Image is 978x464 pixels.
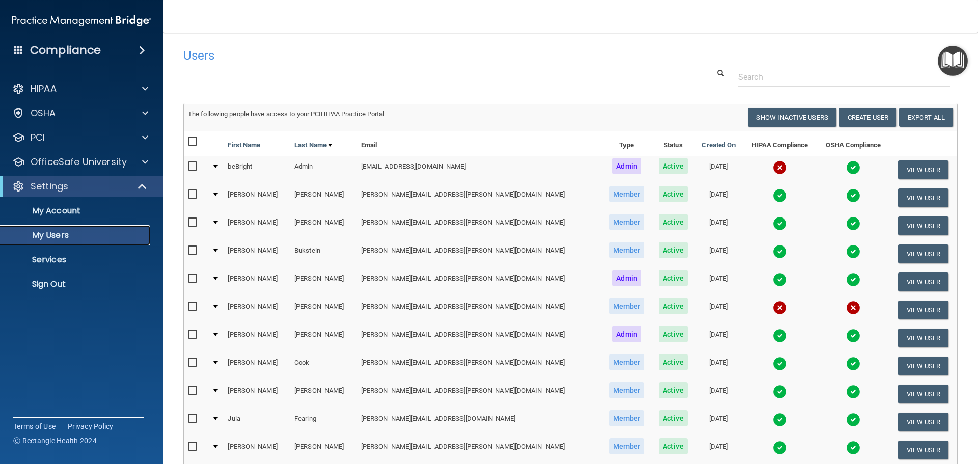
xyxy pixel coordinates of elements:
p: My Users [7,230,146,240]
a: First Name [228,139,260,151]
p: PCI [31,131,45,144]
span: Active [659,382,688,398]
p: OSHA [31,107,56,119]
span: Active [659,326,688,342]
img: tick.e7d51cea.svg [846,329,860,343]
p: HIPAA [31,83,57,95]
th: Email [357,131,602,156]
td: [PERSON_NAME] [290,268,357,296]
button: View User [898,385,948,403]
span: Active [659,438,688,454]
a: Terms of Use [13,421,56,431]
img: cross.ca9f0e7f.svg [773,301,787,315]
span: Member [609,186,645,202]
img: tick.e7d51cea.svg [773,357,787,371]
button: View User [898,160,948,179]
td: [PERSON_NAME][EMAIL_ADDRESS][PERSON_NAME][DOMAIN_NAME] [357,380,602,408]
span: Member [609,382,645,398]
td: [PERSON_NAME] [224,240,290,268]
td: [PERSON_NAME] [224,324,290,352]
a: Export All [899,108,953,127]
td: Cook [290,352,357,380]
span: Active [659,242,688,258]
td: beBright [224,156,290,184]
span: Member [609,298,645,314]
td: [PERSON_NAME] [224,436,290,464]
td: [PERSON_NAME] [224,352,290,380]
img: tick.e7d51cea.svg [846,188,860,203]
td: [PERSON_NAME][EMAIL_ADDRESS][DOMAIN_NAME] [357,408,602,436]
img: PMB logo [12,11,151,31]
td: Bukstein [290,240,357,268]
button: View User [898,244,948,263]
span: The following people have access to your PCIHIPAA Practice Portal [188,110,385,118]
span: Member [609,438,645,454]
td: [PERSON_NAME][EMAIL_ADDRESS][PERSON_NAME][DOMAIN_NAME] [357,324,602,352]
p: Services [7,255,146,265]
span: Admin [612,326,642,342]
span: Member [609,242,645,258]
th: Type [602,131,652,156]
img: tick.e7d51cea.svg [773,216,787,231]
td: Fearing [290,408,357,436]
td: [PERSON_NAME][EMAIL_ADDRESS][PERSON_NAME][DOMAIN_NAME] [357,184,602,212]
img: tick.e7d51cea.svg [846,385,860,399]
img: cross.ca9f0e7f.svg [773,160,787,175]
td: Juia [224,408,290,436]
button: View User [898,301,948,319]
td: [PERSON_NAME] [290,324,357,352]
td: [DATE] [694,408,743,436]
span: Active [659,410,688,426]
span: Active [659,354,688,370]
td: [DATE] [694,184,743,212]
td: [PERSON_NAME][EMAIL_ADDRESS][PERSON_NAME][DOMAIN_NAME] [357,212,602,240]
button: View User [898,441,948,459]
a: Settings [12,180,148,193]
h4: Users [183,49,629,62]
span: Ⓒ Rectangle Health 2024 [13,435,97,446]
td: [DATE] [694,436,743,464]
img: cross.ca9f0e7f.svg [846,301,860,315]
iframe: Drift Widget Chat Controller [802,392,966,432]
span: Member [609,214,645,230]
td: [PERSON_NAME][EMAIL_ADDRESS][PERSON_NAME][DOMAIN_NAME] [357,352,602,380]
img: tick.e7d51cea.svg [773,188,787,203]
img: tick.e7d51cea.svg [773,441,787,455]
span: Active [659,186,688,202]
img: tick.e7d51cea.svg [773,413,787,427]
img: tick.e7d51cea.svg [846,272,860,287]
td: [PERSON_NAME] [290,184,357,212]
p: OfficeSafe University [31,156,127,168]
td: [PERSON_NAME][EMAIL_ADDRESS][PERSON_NAME][DOMAIN_NAME] [357,240,602,268]
span: Admin [612,158,642,174]
td: [DATE] [694,296,743,324]
a: OfficeSafe University [12,156,148,168]
td: [DATE] [694,352,743,380]
h4: Compliance [30,43,101,58]
span: Active [659,214,688,230]
td: [PERSON_NAME] [224,380,290,408]
img: tick.e7d51cea.svg [846,441,860,455]
a: Created On [702,139,736,151]
img: tick.e7d51cea.svg [773,244,787,259]
img: tick.e7d51cea.svg [846,160,860,175]
img: tick.e7d51cea.svg [846,244,860,259]
td: [PERSON_NAME] [290,212,357,240]
td: [PERSON_NAME] [224,184,290,212]
td: Admin [290,156,357,184]
td: [PERSON_NAME] [290,380,357,408]
td: [PERSON_NAME][EMAIL_ADDRESS][PERSON_NAME][DOMAIN_NAME] [357,296,602,324]
button: View User [898,188,948,207]
td: [PERSON_NAME] [290,436,357,464]
td: [PERSON_NAME] [224,296,290,324]
button: View User [898,329,948,347]
span: Member [609,354,645,370]
img: tick.e7d51cea.svg [846,216,860,231]
p: Sign Out [7,279,146,289]
a: OSHA [12,107,148,119]
button: Create User [839,108,896,127]
th: Status [652,131,695,156]
img: tick.e7d51cea.svg [773,385,787,399]
a: Privacy Policy [68,421,114,431]
td: [PERSON_NAME][EMAIL_ADDRESS][PERSON_NAME][DOMAIN_NAME] [357,268,602,296]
